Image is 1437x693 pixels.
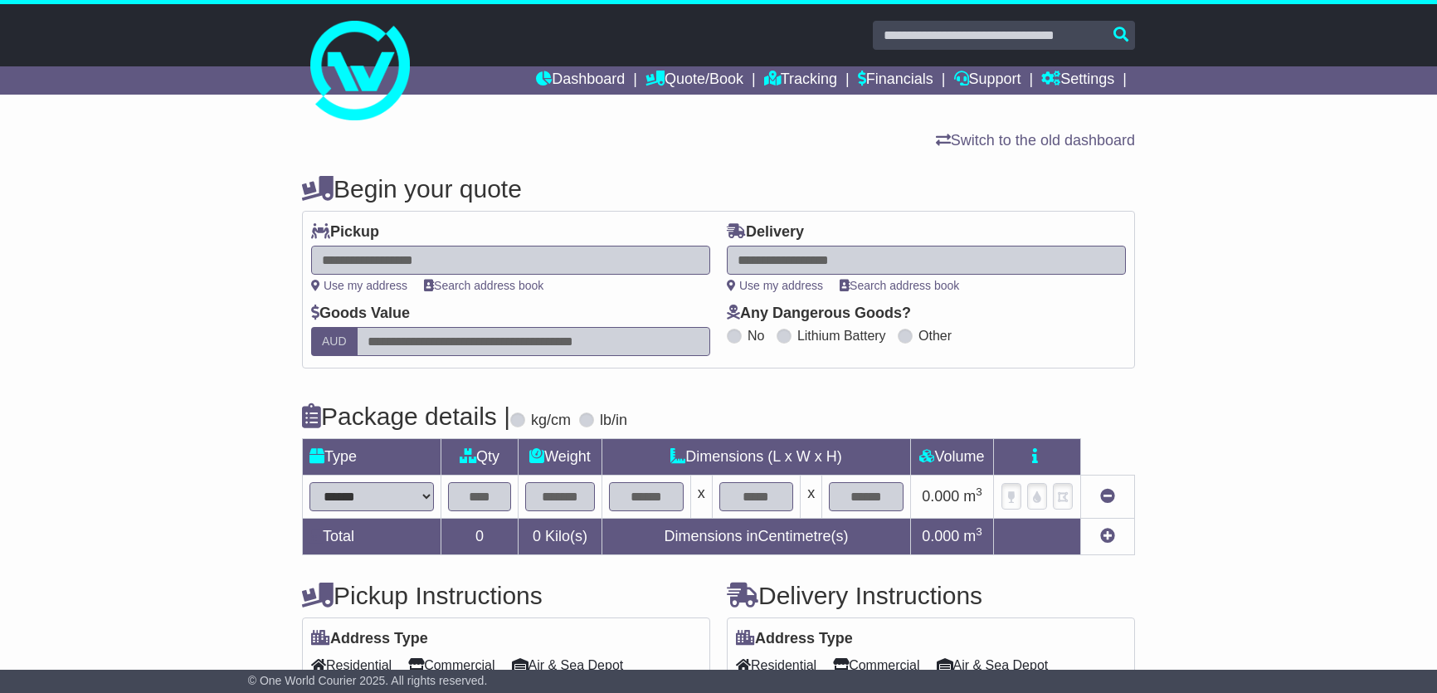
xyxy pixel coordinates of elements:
[727,279,823,292] a: Use my address
[1100,528,1115,544] a: Add new item
[311,305,410,323] label: Goods Value
[302,175,1135,203] h4: Begin your quote
[976,525,982,538] sup: 3
[797,328,886,344] label: Lithium Battery
[536,66,625,95] a: Dashboard
[531,412,571,430] label: kg/cm
[918,328,952,344] label: Other
[840,279,959,292] a: Search address book
[302,582,710,609] h4: Pickup Instructions
[441,519,519,555] td: 0
[922,488,959,505] span: 0.000
[302,403,510,430] h4: Package details |
[512,652,624,678] span: Air & Sea Depot
[963,528,982,544] span: m
[736,630,853,648] label: Address Type
[602,519,910,555] td: Dimensions in Centimetre(s)
[311,223,379,242] label: Pickup
[303,519,441,555] td: Total
[311,327,358,356] label: AUD
[533,528,541,544] span: 0
[690,476,712,519] td: x
[801,476,822,519] td: x
[736,652,816,678] span: Residential
[408,652,494,678] span: Commercial
[303,439,441,476] td: Type
[311,279,407,292] a: Use my address
[833,652,919,678] span: Commercial
[248,674,488,687] span: © One World Courier 2025. All rights reserved.
[1041,66,1114,95] a: Settings
[600,412,627,430] label: lb/in
[645,66,743,95] a: Quote/Book
[858,66,933,95] a: Financials
[748,328,764,344] label: No
[311,630,428,648] label: Address Type
[311,652,392,678] span: Residential
[937,652,1049,678] span: Air & Sea Depot
[976,486,982,498] sup: 3
[910,439,993,476] td: Volume
[602,439,910,476] td: Dimensions (L x W x H)
[519,519,602,555] td: Kilo(s)
[727,305,911,323] label: Any Dangerous Goods?
[954,66,1021,95] a: Support
[519,439,602,476] td: Weight
[727,223,804,242] label: Delivery
[424,279,543,292] a: Search address book
[727,582,1135,609] h4: Delivery Instructions
[963,488,982,505] span: m
[936,132,1135,149] a: Switch to the old dashboard
[922,528,959,544] span: 0.000
[764,66,837,95] a: Tracking
[441,439,519,476] td: Qty
[1100,488,1115,505] a: Remove this item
